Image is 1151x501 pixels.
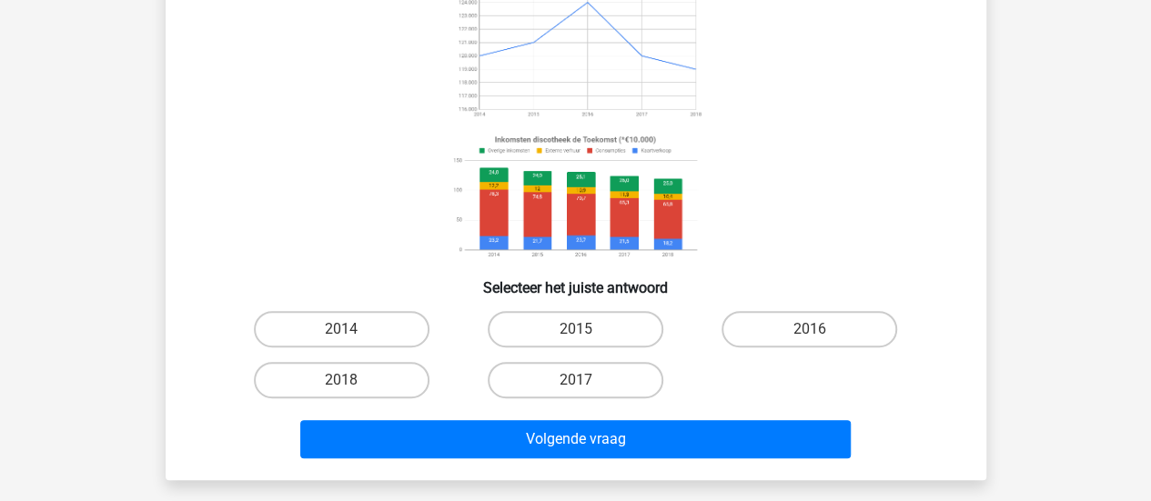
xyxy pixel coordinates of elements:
[722,311,897,347] label: 2016
[488,311,663,347] label: 2015
[195,265,957,296] h6: Selecteer het juiste antwoord
[254,362,429,398] label: 2018
[254,311,429,347] label: 2014
[488,362,663,398] label: 2017
[300,420,851,458] button: Volgende vraag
